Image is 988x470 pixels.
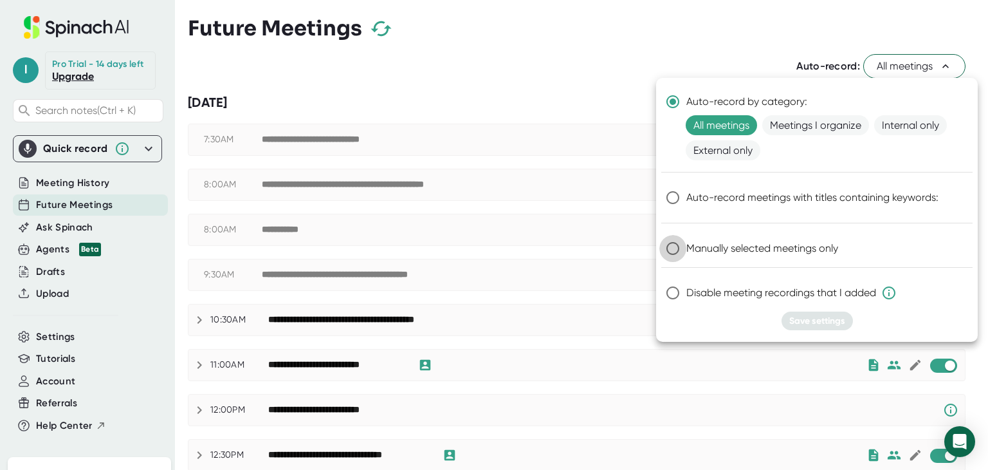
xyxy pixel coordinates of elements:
[782,312,853,330] button: Save settings
[686,140,760,160] span: External only
[762,115,869,135] span: Meetings I organize
[686,285,897,301] span: Disable meeting recordings that I added
[874,115,947,135] span: Internal only
[686,94,807,109] span: Auto-record by category:
[686,115,757,135] span: All meetings
[944,426,975,457] div: Open Intercom Messenger
[686,190,938,205] span: Auto-record meetings with titles containing keywords:
[789,315,845,326] span: Save settings
[686,241,838,256] span: Manually selected meetings only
